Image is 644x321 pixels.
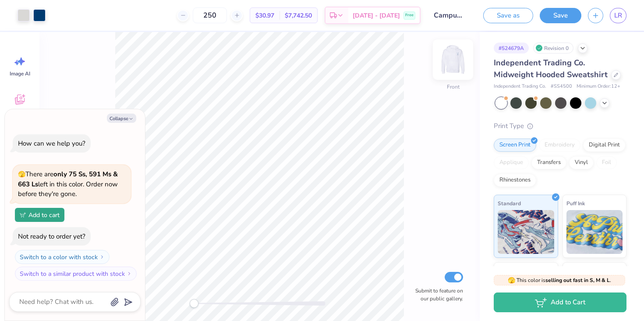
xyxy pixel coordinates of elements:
[508,276,611,284] span: This color is .
[427,7,470,24] input: Untitled Design
[15,250,110,264] button: Switch to a color with stock
[566,210,623,254] img: Puff Ink
[285,11,312,20] span: $7,742.50
[435,42,471,77] img: Front
[614,11,622,21] span: LR
[18,170,118,198] span: There are left in this color. Order now before they're gone.
[255,11,274,20] span: $30.97
[498,199,521,208] span: Standard
[18,139,85,148] div: How can we help you?
[107,114,136,123] button: Collapse
[494,83,546,90] span: Independent Trading Co.
[540,8,581,23] button: Save
[551,83,572,90] span: # SS4500
[15,267,137,281] button: Switch to a similar product with stock
[18,170,25,178] span: 🫣
[610,8,626,23] a: LR
[539,139,580,152] div: Embroidery
[193,7,227,23] input: – –
[545,277,610,284] strong: selling out fast in S, M & L
[494,292,626,312] button: Add to Cart
[531,156,566,169] div: Transfers
[533,43,573,53] div: Revision 0
[127,271,132,276] img: Switch to a similar product with stock
[190,299,198,308] div: Accessibility label
[596,156,617,169] div: Foil
[566,199,585,208] span: Puff Ink
[405,12,414,18] span: Free
[10,70,30,77] span: Image AI
[483,8,533,23] button: Save as
[494,156,529,169] div: Applique
[410,287,463,303] label: Submit to feature on our public gallery.
[494,121,626,131] div: Print Type
[494,43,529,53] div: # 524679A
[494,57,608,80] span: Independent Trading Co. Midweight Hooded Sweatshirt
[569,156,594,169] div: Vinyl
[18,170,118,189] strong: only 75 Ss, 591 Ms & 663 Ls
[15,208,64,222] button: Add to cart
[18,232,85,241] div: Not ready to order yet?
[20,212,26,218] img: Add to cart
[583,139,626,152] div: Digital Print
[353,11,400,20] span: [DATE] - [DATE]
[447,83,460,91] div: Front
[494,174,536,187] div: Rhinestones
[577,83,620,90] span: Minimum Order: 12 +
[498,210,554,254] img: Standard
[99,254,105,260] img: Switch to a color with stock
[10,108,29,115] span: Designs
[494,139,536,152] div: Screen Print
[508,276,515,285] span: 🫣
